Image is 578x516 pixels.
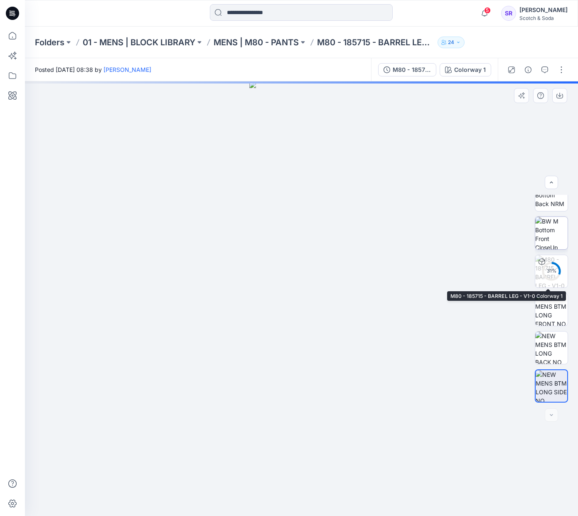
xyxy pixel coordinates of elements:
img: BW M Bottom Front CloseUp NRM [535,217,568,249]
div: SR [501,6,516,21]
div: [PERSON_NAME] [519,5,568,15]
button: Details [521,63,535,76]
div: Colorway 1 [454,65,486,74]
button: 24 [438,37,465,48]
div: M80 - 185715 - BARREL LEG - V1-0 [393,65,431,74]
span: Posted [DATE] 08:38 by [35,65,151,74]
p: M80 - 185715 - BARREL LEG - V1-0 [317,37,434,48]
div: Scotch & Soda [519,15,568,21]
div: 31 % [541,268,561,275]
span: 5 [484,7,491,14]
button: M80 - 185715 - BARREL LEG - V1-0 [378,63,436,76]
img: NEW MENS BTM LONG SIDE NO AVATAR [536,370,567,402]
img: NEW MENS BTM LONG BACK NO AVATAR [535,332,568,364]
p: 24 [448,38,454,47]
img: BW M Bottom Back NRM [535,182,568,208]
img: NEW MENS BTM LONG FRONT NO AVATAR [535,293,568,326]
a: 01 - MENS | BLOCK LIBRARY [83,37,195,48]
a: Folders [35,37,64,48]
button: Colorway 1 [440,63,491,76]
img: eyJhbGciOiJIUzI1NiIsImtpZCI6IjAiLCJzbHQiOiJzZXMiLCJ0eXAiOiJKV1QifQ.eyJkYXRhIjp7InR5cGUiOiJzdG9yYW... [249,81,353,516]
a: [PERSON_NAME] [103,66,151,73]
a: MENS | M80 - PANTS [214,37,299,48]
img: M80 - 185715 - BARREL LEG - V1-0 Colorway 1 [535,255,568,287]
